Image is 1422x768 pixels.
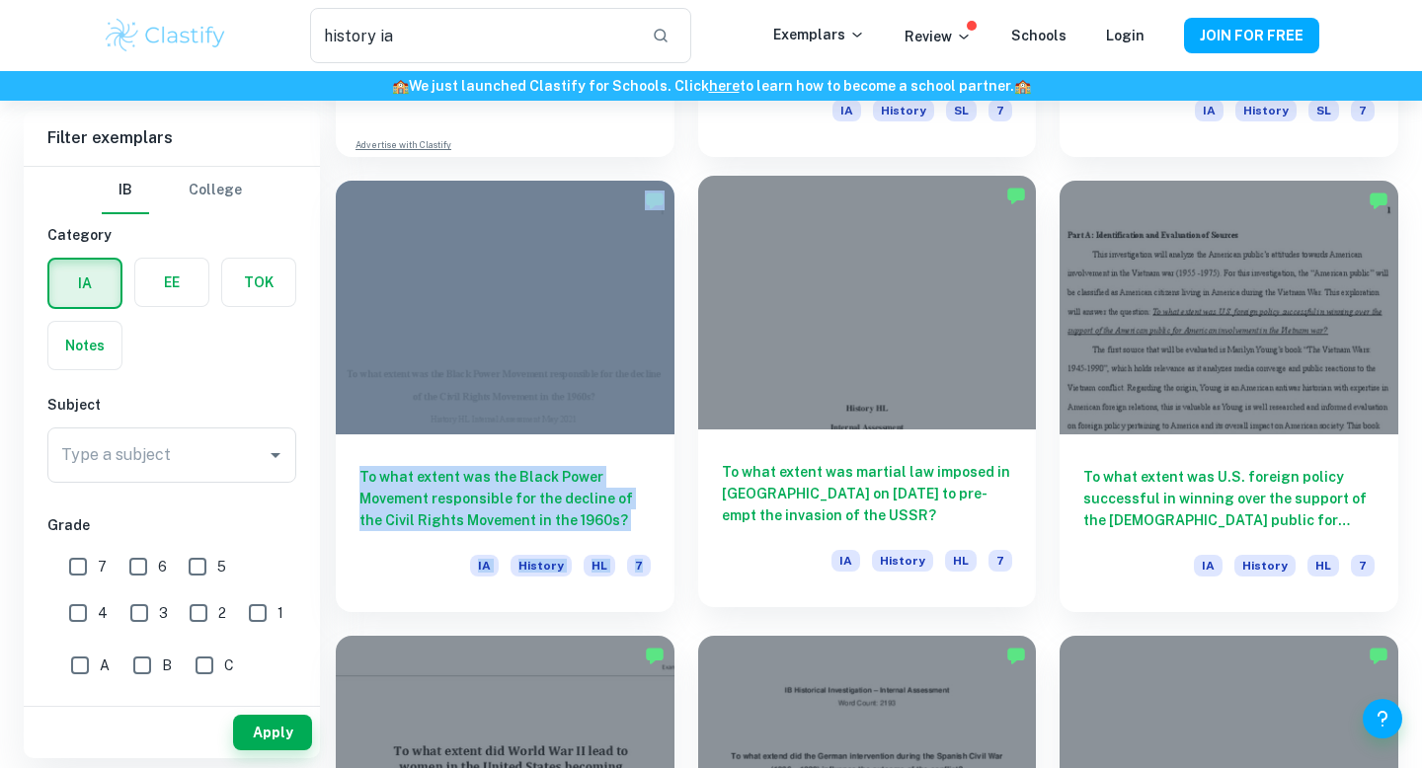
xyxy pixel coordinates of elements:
[1006,186,1026,205] img: Marked
[102,167,149,214] button: IB
[988,100,1012,121] span: 7
[135,259,208,306] button: EE
[310,8,636,63] input: Search for any exemplars...
[1006,646,1026,665] img: Marked
[100,654,110,676] span: A
[1014,78,1031,94] span: 🏫
[709,78,740,94] a: here
[189,167,242,214] button: College
[233,715,312,750] button: Apply
[49,260,120,307] button: IA
[988,550,1012,572] span: 7
[946,100,977,121] span: SL
[1307,555,1339,576] span: HL
[102,167,242,214] div: Filter type choice
[355,138,451,152] a: Advertise with Clastify
[470,555,499,576] span: IA
[4,75,1418,97] h6: We just launched Clastify for Schools. Click to learn how to become a school partner.
[1060,181,1398,612] a: To what extent was U.S. foreign policy successful in winning over the support of the [DEMOGRAPHIC...
[392,78,409,94] span: 🏫
[98,556,107,577] span: 7
[698,181,1037,612] a: To what extent was martial law imposed in [GEOGRAPHIC_DATA] on [DATE] to pre-empt the invasion of...
[48,322,121,369] button: Notes
[584,555,615,576] span: HL
[773,24,865,45] p: Exemplars
[158,556,167,577] span: 6
[336,181,674,612] a: To what extent was the Black Power Movement responsible for the decline of the Civil Rights Movem...
[945,550,977,572] span: HL
[47,224,296,246] h6: Category
[162,654,172,676] span: B
[1351,100,1375,121] span: 7
[47,394,296,416] h6: Subject
[832,100,861,121] span: IA
[1106,28,1145,43] a: Login
[262,441,289,469] button: Open
[224,654,234,676] span: C
[872,550,933,572] span: History
[1184,18,1319,53] button: JOIN FOR FREE
[831,550,860,572] span: IA
[905,26,972,47] p: Review
[1234,555,1296,576] span: History
[24,111,320,166] h6: Filter exemplars
[1083,466,1375,531] h6: To what extent was U.S. foreign policy successful in winning over the support of the [DEMOGRAPHIC...
[1363,699,1402,738] button: Help and Feedback
[645,191,665,210] img: Marked
[103,16,228,55] img: Clastify logo
[1369,646,1388,665] img: Marked
[1195,100,1224,121] span: IA
[1011,28,1066,43] a: Schools
[217,556,226,577] span: 5
[359,466,651,531] h6: To what extent was the Black Power Movement responsible for the decline of the Civil Rights Movem...
[722,461,1013,526] h6: To what extent was martial law imposed in [GEOGRAPHIC_DATA] on [DATE] to pre-empt the invasion of...
[627,555,651,576] span: 7
[511,555,572,576] span: History
[1235,100,1297,121] span: History
[873,100,934,121] span: History
[277,602,283,624] span: 1
[1194,555,1223,576] span: IA
[159,602,168,624] span: 3
[645,646,665,665] img: Marked
[218,602,226,624] span: 2
[1369,191,1388,210] img: Marked
[1308,100,1339,121] span: SL
[1351,555,1375,576] span: 7
[47,514,296,536] h6: Grade
[98,602,108,624] span: 4
[222,259,295,306] button: TOK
